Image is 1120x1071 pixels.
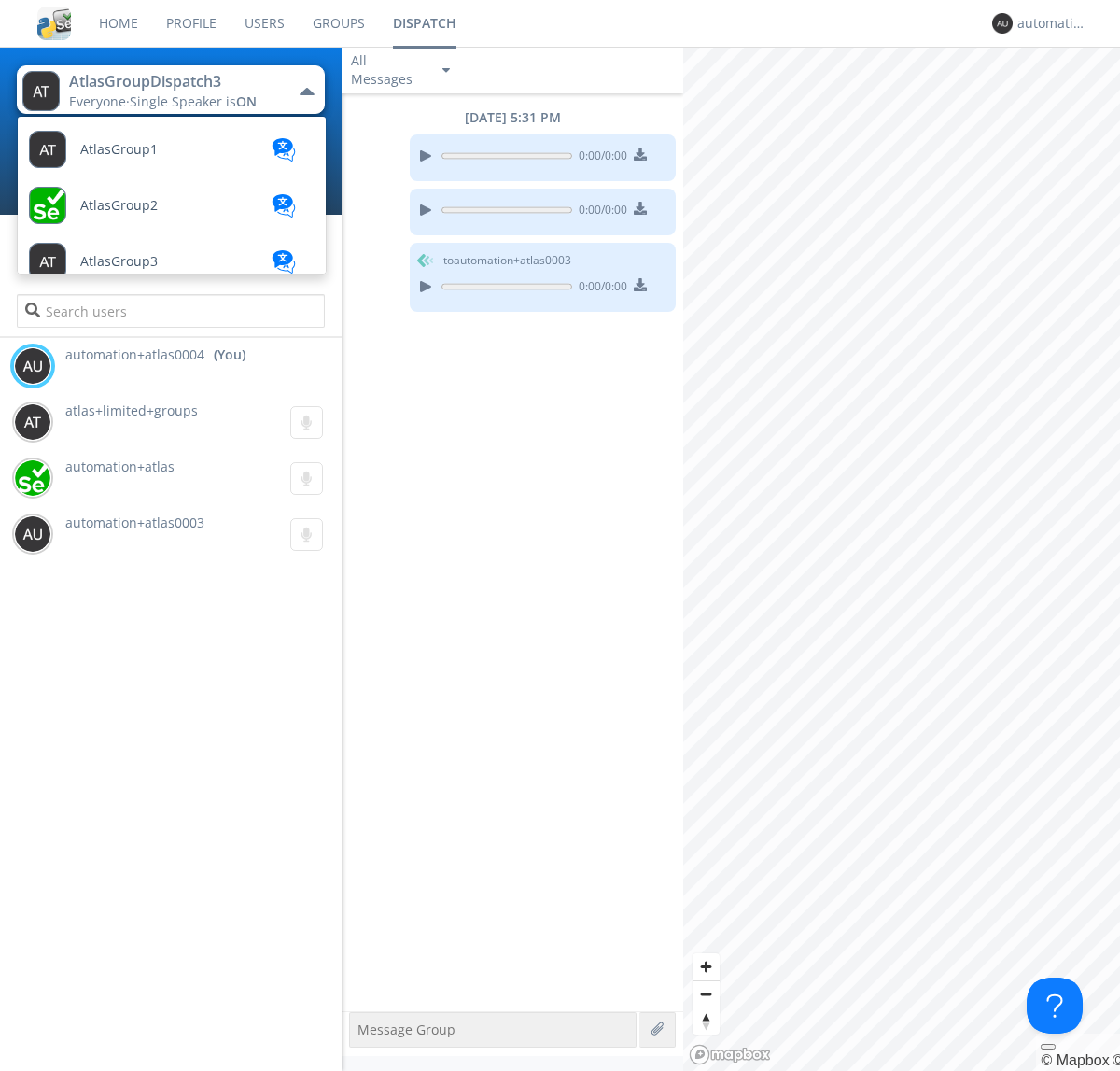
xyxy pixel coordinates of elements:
[22,71,60,111] img: 373638.png
[572,278,627,299] span: 0:00 / 0:00
[270,250,298,274] img: translation-blue.svg
[693,953,720,980] button: Zoom in
[270,138,298,162] img: translation-blue.svg
[80,255,158,269] span: AtlasGroup3
[693,1008,720,1035] span: Reset bearing to north
[80,199,158,213] span: AtlasGroup2
[351,51,426,89] div: All Messages
[130,92,257,110] span: Single Speaker is
[14,403,51,441] img: 373638.png
[1027,978,1083,1034] iframe: Toggle Customer Support
[14,459,51,497] img: d2d01cd9b4174d08988066c6d424eccd
[270,194,298,218] img: translation-blue.svg
[214,345,245,364] div: (You)
[69,92,279,111] div: Everyone ·
[634,148,647,161] img: download media button
[65,514,204,531] span: automation+atlas0003
[65,345,204,364] span: automation+atlas0004
[65,458,175,475] span: automation+atlas
[342,108,683,127] div: [DATE] 5:31 PM
[693,981,720,1008] span: Zoom out
[17,116,327,275] ul: AtlasGroupDispatch3Everyone·Single Speaker isON
[572,202,627,222] span: 0:00 / 0:00
[65,402,198,419] span: atlas+limited+groups
[17,65,324,114] button: AtlasGroupDispatch3Everyone·Single Speaker isON
[572,148,627,168] span: 0:00 / 0:00
[689,1044,771,1065] a: Mapbox logo
[1041,1044,1056,1050] button: Toggle attribution
[17,294,324,328] input: Search users
[236,92,257,110] span: ON
[443,252,571,269] span: to automation+atlas0003
[442,68,450,73] img: caret-down-sm.svg
[14,515,51,553] img: 373638.png
[14,347,51,385] img: 373638.png
[1041,1052,1109,1068] a: Mapbox
[992,13,1013,34] img: 373638.png
[634,202,647,215] img: download media button
[634,278,647,291] img: download media button
[693,1008,720,1035] button: Reset bearing to north
[37,7,71,40] img: cddb5a64eb264b2086981ab96f4c1ba7
[80,143,158,157] span: AtlasGroup1
[1017,14,1087,33] div: automation+atlas0004
[693,980,720,1008] button: Zoom out
[69,71,279,92] div: AtlasGroupDispatch3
